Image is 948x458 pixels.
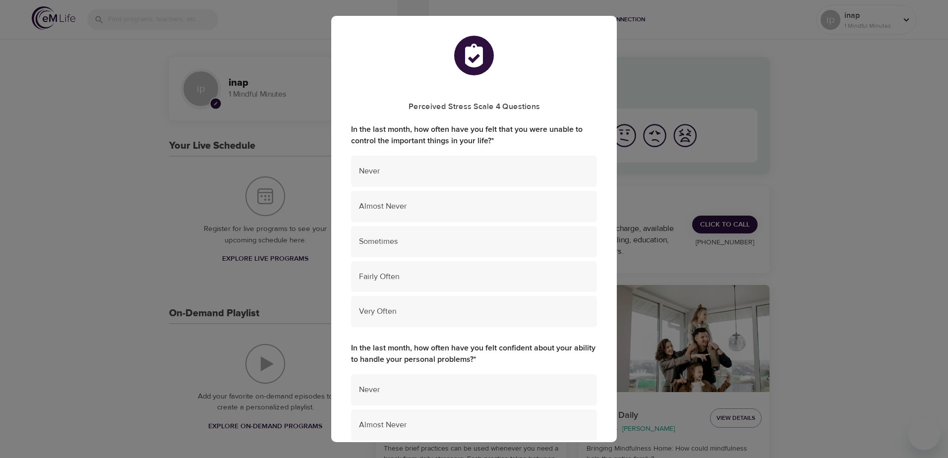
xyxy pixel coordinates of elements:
span: Very Often [359,306,589,317]
span: Sometimes [359,236,589,247]
label: In the last month, how often have you felt that you were unable to control the important things i... [351,124,597,147]
span: Never [359,384,589,396]
span: Almost Never [359,419,589,431]
span: Almost Never [359,201,589,212]
span: Fairly Often [359,271,589,283]
label: In the last month, how often have you felt confident about your ability to handle your personal p... [351,343,597,365]
span: Never [359,166,589,177]
h5: Perceived Stress Scale 4 Questions [351,102,597,112]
